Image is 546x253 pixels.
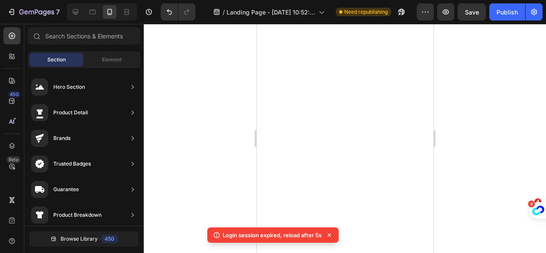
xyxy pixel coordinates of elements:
button: 7 [3,3,64,20]
div: Product Breakdown [53,211,102,219]
div: Beta [6,156,20,163]
div: Hero Section [53,83,85,91]
button: Save [458,3,486,20]
div: Product Detail [53,108,88,117]
div: 450 [8,91,20,98]
p: 7 [56,7,60,17]
span: Save [465,9,479,16]
div: Publish [497,8,518,17]
button: Browse Library450 [29,231,139,247]
span: / [223,8,225,17]
span: 4 [534,198,541,205]
input: Search Sections & Elements [28,27,140,44]
span: Landing Page - [DATE] 10:52:40 [227,8,315,17]
div: Guarantee [53,185,79,194]
span: Need republishing [344,8,388,16]
div: Brands [53,134,70,142]
button: Publish [489,3,525,20]
iframe: Design area [257,24,433,253]
iframe: Intercom live chat [517,211,537,232]
div: 450 [101,235,118,243]
span: Element [102,56,122,64]
p: Login session expired, reload after 5s [223,231,322,239]
div: Undo/Redo [161,3,195,20]
span: Section [47,56,66,64]
span: Browse Library [61,235,98,243]
div: Trusted Badges [53,160,91,168]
